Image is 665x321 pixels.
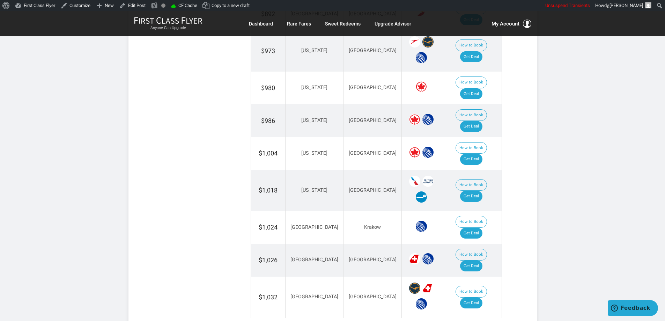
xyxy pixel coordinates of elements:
span: Austrian Airlines‎ [409,36,420,48]
button: How to Book [456,179,487,191]
span: $1,018 [259,187,278,194]
a: Get Deal [460,51,482,63]
span: [PERSON_NAME] [609,3,643,8]
span: [GEOGRAPHIC_DATA] [290,257,338,263]
button: How to Book [456,286,487,298]
a: Get Deal [460,298,482,309]
span: My Account [492,20,519,28]
span: [GEOGRAPHIC_DATA] [349,150,397,156]
a: Get Deal [460,121,482,132]
span: $986 [261,117,275,124]
span: [GEOGRAPHIC_DATA] [349,48,397,53]
span: [GEOGRAPHIC_DATA] [349,117,397,123]
button: How to Book [456,109,487,121]
span: [US_STATE] [301,150,327,156]
span: [US_STATE] [301,85,327,90]
a: Rare Fares [287,17,311,30]
span: United [416,298,427,309]
span: [GEOGRAPHIC_DATA] [349,294,397,300]
span: $1,024 [259,224,278,231]
span: [US_STATE] [301,48,327,53]
span: Unsuspend Transients [545,3,590,8]
span: Finnair [416,191,427,203]
iframe: Opens a widget where you can find more information [608,300,658,318]
a: Dashboard [249,17,273,30]
span: Swiss [422,283,434,294]
a: Get Deal [460,154,482,165]
span: United [416,52,427,63]
span: American Airlines [409,176,420,187]
span: Swiss [409,253,420,264]
span: [GEOGRAPHIC_DATA] [349,257,397,263]
a: Upgrade Advisor [375,17,411,30]
span: [GEOGRAPHIC_DATA] [290,224,338,230]
button: How to Book [456,249,487,261]
a: Sweet Redeems [325,17,361,30]
span: Air Canada [409,114,420,125]
span: [US_STATE] [301,187,327,193]
span: [US_STATE] [301,117,327,123]
a: Get Deal [460,191,482,202]
button: How to Book [456,142,487,154]
span: United [422,114,434,125]
span: United [422,147,434,158]
button: How to Book [456,39,487,51]
a: Get Deal [460,88,482,100]
span: United [422,253,434,264]
button: How to Book [456,76,487,88]
span: [GEOGRAPHIC_DATA] [290,294,338,300]
a: Get Deal [460,261,482,272]
span: United [416,221,427,232]
span: $1,026 [259,256,278,264]
span: $1,032 [259,293,278,301]
span: British Airways [422,176,434,187]
span: $1,004 [259,149,278,157]
button: My Account [492,20,531,28]
span: Krakow [364,224,381,230]
span: $980 [261,84,275,92]
span: Air Canada [409,147,420,158]
img: First Class Flyer [134,17,202,24]
span: Air Canada [416,81,427,92]
a: Get Deal [460,228,482,239]
a: First Class FlyerAnyone Can Upgrade [134,17,202,31]
small: Anyone Can Upgrade [134,25,202,30]
span: Lufthansa [409,283,420,294]
span: $973 [261,47,275,54]
span: [GEOGRAPHIC_DATA] [349,187,397,193]
span: [GEOGRAPHIC_DATA] [349,85,397,90]
span: Lufthansa [422,36,434,48]
button: How to Book [456,216,487,228]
